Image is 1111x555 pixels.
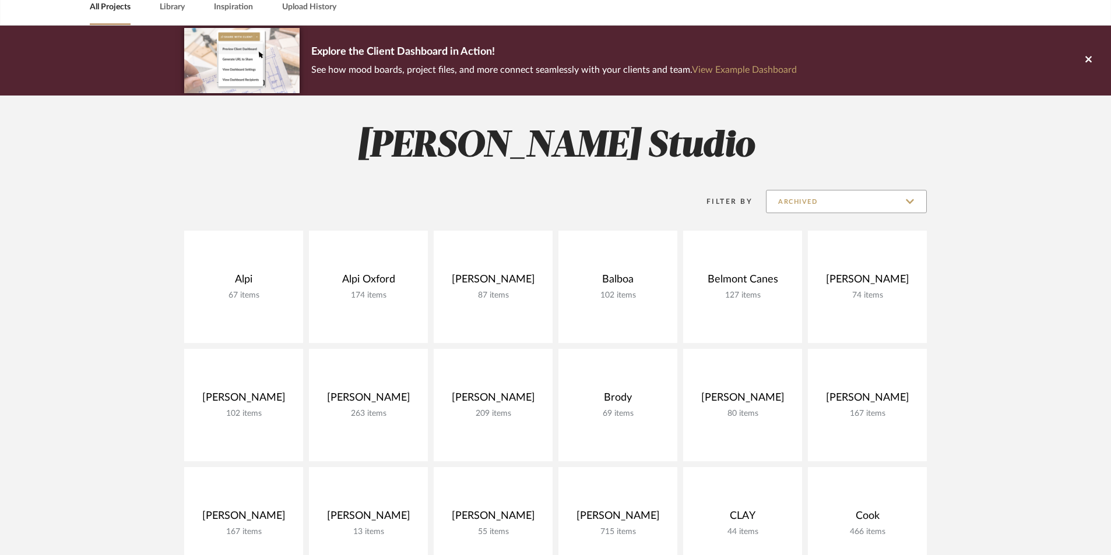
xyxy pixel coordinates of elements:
div: 69 items [568,409,668,419]
div: [PERSON_NAME] [568,510,668,527]
div: Alpi [194,273,294,291]
p: See how mood boards, project files, and more connect seamlessly with your clients and team. [311,62,797,78]
div: CLAY [692,510,793,527]
img: d5d033c5-7b12-40c2-a960-1ecee1989c38.png [184,28,300,93]
div: [PERSON_NAME] [817,273,917,291]
div: [PERSON_NAME] [443,273,543,291]
div: [PERSON_NAME] [194,510,294,527]
div: 44 items [692,527,793,537]
div: Brody [568,391,668,409]
div: [PERSON_NAME] [443,510,543,527]
div: [PERSON_NAME] [692,391,793,409]
div: 102 items [568,291,668,301]
div: Filter By [691,196,753,207]
div: Cook [817,510,917,527]
div: Balboa [568,273,668,291]
div: 102 items [194,409,294,419]
div: 87 items [443,291,543,301]
div: 55 items [443,527,543,537]
div: [PERSON_NAME] [318,391,419,409]
h2: [PERSON_NAME] Studio [136,125,975,168]
div: 263 items [318,409,419,419]
div: 167 items [194,527,294,537]
div: [PERSON_NAME] [318,510,419,527]
div: 74 items [817,291,917,301]
div: 715 items [568,527,668,537]
div: 174 items [318,291,419,301]
p: Explore the Client Dashboard in Action! [311,43,797,62]
a: View Example Dashboard [692,65,797,75]
div: 80 items [692,409,793,419]
div: [PERSON_NAME] [443,391,543,409]
div: 466 items [817,527,917,537]
div: 167 items [817,409,917,419]
div: [PERSON_NAME] [817,391,917,409]
div: Belmont Canes [692,273,793,291]
div: 127 items [692,291,793,301]
div: 67 items [194,291,294,301]
div: [PERSON_NAME] [194,391,294,409]
div: Alpi Oxford [318,273,419,291]
div: 209 items [443,409,543,419]
div: 13 items [318,527,419,537]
